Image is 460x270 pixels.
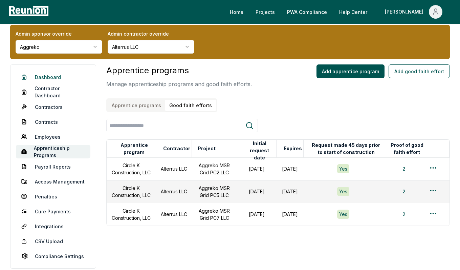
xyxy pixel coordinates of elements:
[16,130,90,143] a: Employees
[16,205,90,218] a: Cure Payments
[337,210,349,218] div: Yes
[16,115,90,129] a: Contracts
[397,185,411,198] button: 2
[108,100,165,111] button: Apprentice programs
[108,30,194,37] label: Admin contractor override
[16,249,90,263] a: Compliance Settings
[107,203,156,226] td: Circle K Construction, LLC
[282,142,303,155] button: Expires
[282,5,332,19] a: PWA Compliance
[243,144,276,157] button: Initial request date
[16,234,90,248] a: CSV Upload
[16,85,90,99] a: Contractor Dashboard
[162,142,192,155] button: Contractor
[16,175,90,188] a: Access Management
[389,64,450,78] button: Add good faith effort
[16,145,90,158] a: Apprenticeship Programs
[165,100,216,111] button: Good faith efforts
[337,164,349,173] div: Yes
[224,5,453,19] nav: Main
[276,180,303,203] td: [DATE]
[16,190,90,203] a: Penalties
[156,157,192,180] td: Alterrus LLC
[224,5,249,19] a: Home
[16,70,90,84] a: Dashboard
[276,203,303,226] td: [DATE]
[389,142,425,155] button: Proof of good faith effort
[276,157,303,180] td: [DATE]
[196,185,233,199] p: Aggreko MSR Grid PC5 LLC
[250,5,280,19] a: Projects
[237,157,276,180] td: [DATE]
[337,187,349,196] div: Yes
[106,80,252,88] p: Manage apprenticeship programs and good faith efforts.
[309,142,383,155] button: Request made 45 days prior to start of construction
[196,162,233,176] p: Aggreko MSR Grid PC2 LLC
[16,100,90,114] a: Contractors
[379,5,448,19] button: [PERSON_NAME]
[16,160,90,173] a: Payroll Reports
[237,180,276,203] td: [DATE]
[192,140,237,158] th: Project
[106,64,252,77] h3: Apprentice programs
[334,5,373,19] a: Help Center
[397,162,411,176] button: 2
[16,30,102,37] label: Admin sponsor override
[156,203,192,226] td: Alterrus LLC
[107,180,156,203] td: Circle K Construction, LLC
[385,5,426,19] div: [PERSON_NAME]
[237,203,276,226] td: [DATE]
[16,219,90,233] a: Integrations
[113,142,156,155] button: Apprentice program
[196,207,233,221] p: Aggreko MSR Grid PC7 LLC
[107,157,156,180] td: Circle K Construction, LLC
[397,208,411,221] button: 2
[316,64,385,78] button: Add apprentice program
[156,180,192,203] td: Alterrus LLC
